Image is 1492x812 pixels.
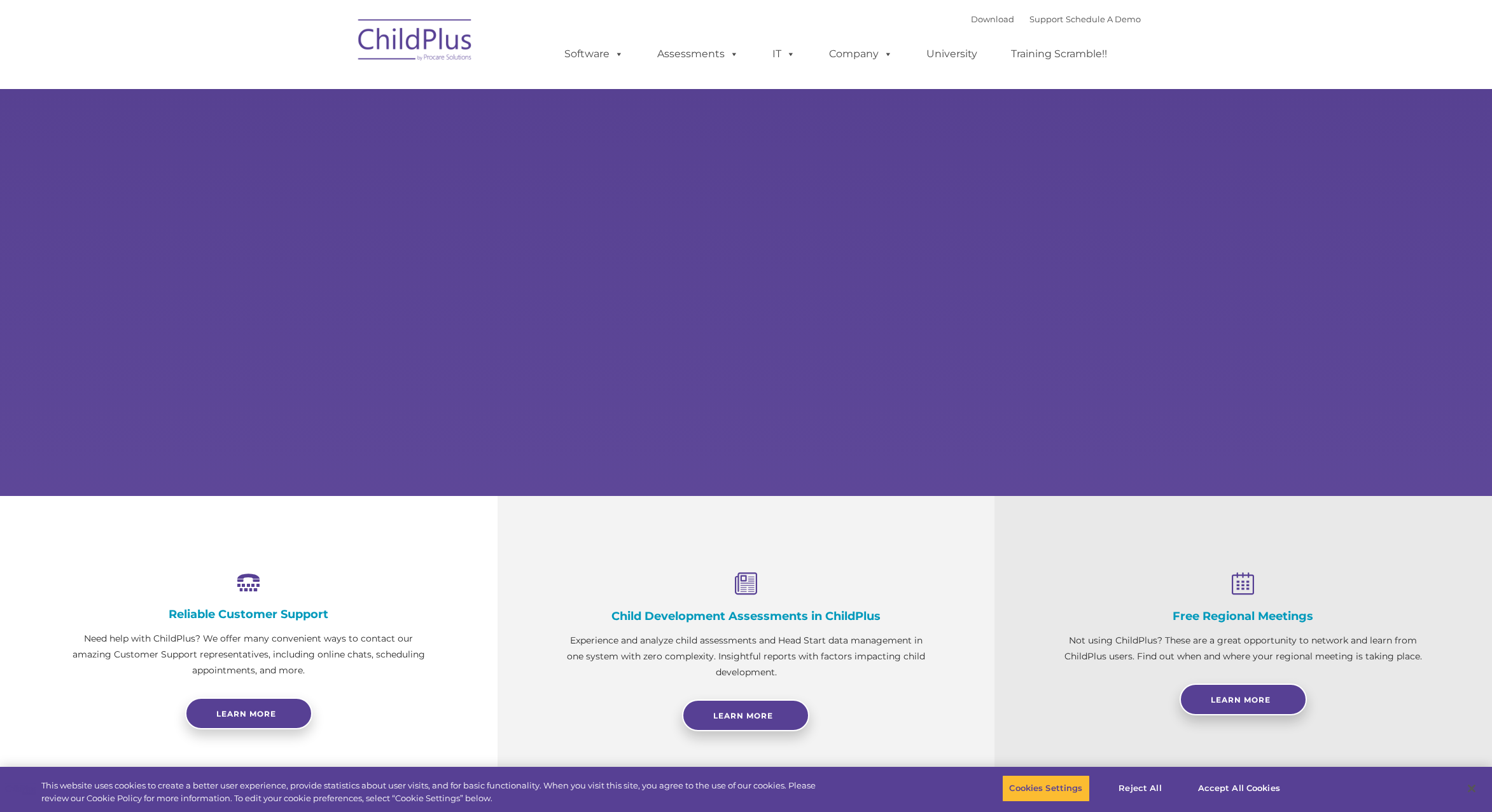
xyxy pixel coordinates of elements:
[1101,775,1180,802] button: Reject All
[816,41,905,67] a: Company
[998,41,1120,67] a: Training Scramble!!
[64,631,434,678] p: Need help with ChildPlus? We offer many convenient ways to contact our amazing Customer Support r...
[1211,695,1271,705] span: Learn More
[561,609,931,623] h4: Child Development Assessments in ChildPlus
[41,780,821,804] div: This website uses cookies to create a better user experience, provide statistics about user visit...
[1066,14,1141,24] a: Schedule A Demo
[971,14,1014,24] a: Download
[1458,774,1486,802] button: Close
[914,41,990,67] a: University
[1058,633,1428,664] p: Not using ChildPlus? These are a great opportunity to network and learn from ChildPlus users. Fin...
[561,633,931,680] p: Experience and analyze child assessments and Head Start data management in one system with zero c...
[1029,14,1063,24] a: Support
[352,10,479,74] img: ChildPlus by Procare Solutions
[1058,609,1428,623] h4: Free Regional Meetings
[1002,775,1089,802] button: Cookies Settings
[682,699,809,731] a: Learn More
[64,607,434,621] h4: Reliable Customer Support
[971,14,1141,24] font: |
[760,41,808,67] a: IT
[1180,684,1307,715] a: Learn More
[1191,775,1287,802] button: Accept All Cookies
[552,41,636,67] a: Software
[645,41,751,67] a: Assessments
[713,711,773,720] span: Learn More
[216,709,276,719] span: Learn more
[185,698,312,729] a: Learn more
